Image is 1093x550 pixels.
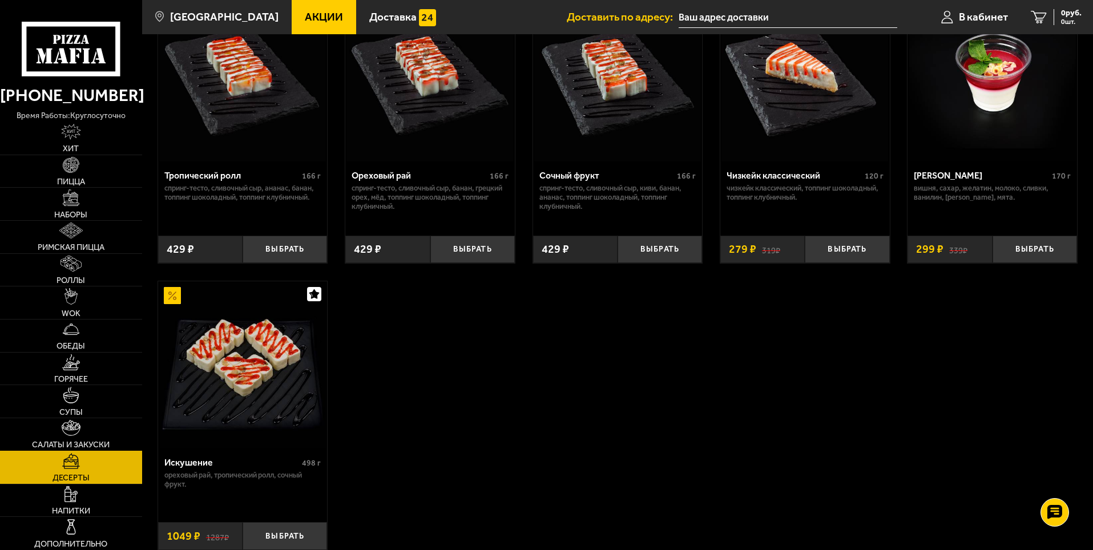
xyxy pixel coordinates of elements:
button: Выбрать [243,236,327,264]
span: 279 ₽ [729,244,756,255]
s: 339 ₽ [949,244,967,255]
p: Ореховый рай, Тропический ролл, Сочный фрукт. [164,471,321,489]
div: Искушение [164,457,300,468]
img: Акционный [164,287,181,304]
span: 166 г [677,171,696,181]
div: Чизкейк классический [727,170,862,181]
button: Выбрать [430,236,515,264]
span: [GEOGRAPHIC_DATA] [170,11,279,22]
div: [PERSON_NAME] [914,170,1049,181]
span: Горячее [54,375,88,383]
p: спринг-тесто, сливочный сыр, киви, банан, ананас, топпинг шоколадный, топпинг клубничный. [539,184,696,211]
img: 15daf4d41897b9f0e9f617042186c801.svg [419,9,436,26]
span: Салаты и закуски [32,440,110,448]
span: 120 г [865,171,884,181]
span: Супы [59,408,83,416]
p: вишня, сахар, желатин, молоко, сливки, Ванилин, [PERSON_NAME], Мята. [914,184,1071,202]
span: 429 ₽ [542,244,569,255]
button: Выбрать [618,236,702,264]
span: 1049 ₽ [167,531,200,542]
span: 429 ₽ [167,244,194,255]
span: Пушкинский район, посёлок Шушары, территория Славянка, Изборская улица, 1к2 [679,7,897,28]
span: Доставка [369,11,417,22]
span: Акции [305,11,343,22]
span: 0 шт. [1061,18,1082,25]
span: Доставить по адресу: [567,11,679,22]
span: Хит [63,144,79,152]
button: Выбрать [805,236,889,264]
input: Ваш адрес доставки [679,7,897,28]
img: Искушение [159,281,326,448]
span: Дополнительно [34,540,107,548]
span: Обеды [57,342,85,350]
span: Десерты [53,474,90,482]
span: Пицца [57,177,85,185]
p: Чизкейк классический, топпинг шоколадный, топпинг клубничный. [727,184,884,202]
span: 166 г [302,171,321,181]
div: Тропический ролл [164,170,300,181]
span: Напитки [52,507,90,515]
div: Ореховый рай [352,170,487,181]
button: Выбрать [993,236,1077,264]
span: Роллы [57,276,85,284]
s: 1287 ₽ [206,531,229,542]
span: 170 г [1052,171,1071,181]
p: спринг-тесто, сливочный сыр, ананас, банан, топпинг шоколадный, топпинг клубничный. [164,184,321,202]
a: АкционныйИскушение [158,281,328,448]
span: WOK [62,309,80,317]
span: Римская пицца [38,243,104,251]
span: 299 ₽ [916,244,943,255]
p: спринг-тесто, сливочный сыр, банан, грецкий орех, мёд, топпинг шоколадный, топпинг клубничный. [352,184,509,211]
button: Выбрать [243,522,327,550]
span: 429 ₽ [354,244,381,255]
span: Наборы [54,211,87,219]
s: 319 ₽ [762,244,780,255]
span: 498 г [302,458,321,468]
div: Сочный фрукт [539,170,675,181]
span: 0 руб. [1061,9,1082,17]
span: В кабинет [959,11,1008,22]
span: 166 г [490,171,509,181]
